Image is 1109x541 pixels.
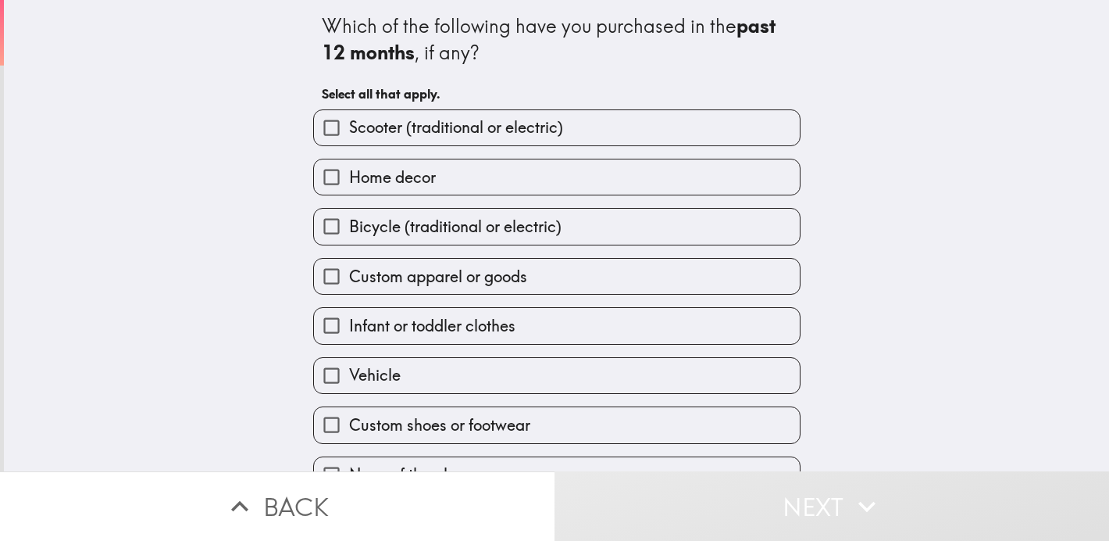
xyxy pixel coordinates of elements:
[554,471,1109,541] button: Next
[322,14,780,64] b: past 12 months
[322,85,792,102] h6: Select all that apply.
[314,209,800,244] button: Bicycle (traditional or electric)
[314,407,800,442] button: Custom shoes or footwear
[349,364,401,386] span: Vehicle
[314,110,800,145] button: Scooter (traditional or electric)
[314,159,800,195] button: Home decor
[314,358,800,393] button: Vehicle
[314,259,800,294] button: Custom apparel or goods
[322,13,792,66] div: Which of the following have you purchased in the , if any?
[349,167,436,188] span: Home decor
[314,457,800,493] button: None of the above
[314,308,800,343] button: Infant or toddler clothes
[349,216,562,238] span: Bicycle (traditional or electric)
[349,464,477,485] span: None of the above
[349,414,530,436] span: Custom shoes or footwear
[349,315,515,337] span: Infant or toddler clothes
[349,116,563,138] span: Scooter (traditional or electric)
[349,266,527,288] span: Custom apparel or goods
